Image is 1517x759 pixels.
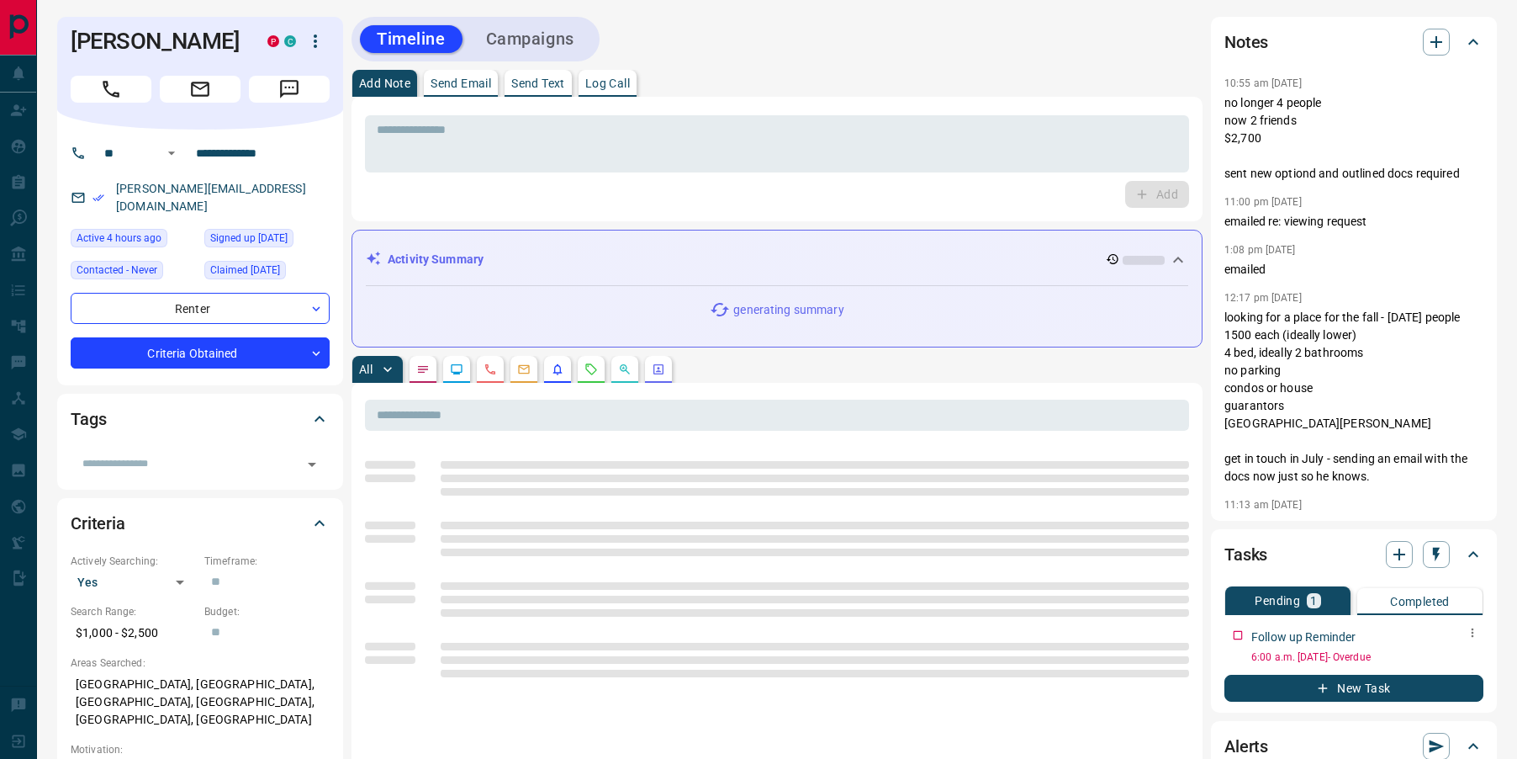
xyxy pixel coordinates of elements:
[551,363,564,376] svg: Listing Alerts
[1310,595,1317,607] p: 1
[585,77,630,89] p: Log Call
[71,554,196,569] p: Actively Searching:
[249,76,330,103] span: Message
[71,28,242,55] h1: [PERSON_NAME]
[71,229,196,252] div: Mon Aug 18 2025
[71,604,196,619] p: Search Range:
[1224,499,1302,511] p: 11:13 am [DATE]
[71,76,151,103] span: Call
[204,554,330,569] p: Timeframe:
[71,655,330,671] p: Areas Searched:
[1251,629,1356,646] p: Follow up Reminder
[1224,244,1296,256] p: 1:08 pm [DATE]
[1251,650,1483,665] p: 6:00 a.m. [DATE] - Overdue
[733,301,843,319] p: generating summary
[116,182,306,213] a: [PERSON_NAME][EMAIL_ADDRESS][DOMAIN_NAME]
[1224,309,1483,486] p: looking for a place for the fall - [DATE] people 1500 each (ideally lower) 4 bed, ideally 2 bathr...
[511,77,565,89] p: Send Text
[1224,541,1267,568] h2: Tasks
[284,35,296,47] div: condos.ca
[71,619,196,647] p: $1,000 - $2,500
[431,77,491,89] p: Send Email
[584,363,598,376] svg: Requests
[160,76,240,103] span: Email
[388,251,484,268] p: Activity Summary
[1224,94,1483,183] p: no longer 4 people now 2 friends $2,700 sent new optiond and outlined docs required
[359,364,373,375] p: All
[71,503,330,544] div: Criteria
[517,363,531,376] svg: Emails
[210,230,288,247] span: Signed up [DATE]
[204,604,330,619] p: Budget:
[618,363,632,376] svg: Opportunities
[71,406,106,433] h2: Tags
[1224,213,1483,231] p: emailed re: viewing request
[71,671,330,734] p: [GEOGRAPHIC_DATA], [GEOGRAPHIC_DATA], [GEOGRAPHIC_DATA], [GEOGRAPHIC_DATA], [GEOGRAPHIC_DATA], [G...
[1224,77,1302,89] p: 10:55 am [DATE]
[1224,29,1268,56] h2: Notes
[1224,675,1483,702] button: New Task
[71,337,330,369] div: Criteria Obtained
[416,363,430,376] svg: Notes
[1224,292,1302,304] p: 12:17 pm [DATE]
[1224,22,1483,62] div: Notes
[484,363,497,376] svg: Calls
[359,77,410,89] p: Add Note
[77,262,157,279] span: Contacted - Never
[1224,534,1483,575] div: Tasks
[366,244,1188,275] div: Activity Summary
[71,742,330,757] p: Motivation:
[267,35,279,47] div: property.ca
[71,293,330,324] div: Renter
[71,510,125,537] h2: Criteria
[71,569,196,596] div: Yes
[300,453,324,476] button: Open
[1224,196,1302,208] p: 11:00 pm [DATE]
[210,262,280,279] span: Claimed [DATE]
[1255,595,1300,607] p: Pending
[1390,596,1450,608] p: Completed
[1224,261,1483,279] p: emailed
[652,363,665,376] svg: Agent Actions
[77,230,161,247] span: Active 4 hours ago
[469,25,591,53] button: Campaigns
[92,192,104,204] svg: Email Verified
[360,25,462,53] button: Timeline
[161,143,182,163] button: Open
[450,363,463,376] svg: Lead Browsing Activity
[204,261,330,284] div: Mon Sep 30 2024
[71,399,330,439] div: Tags
[204,229,330,252] div: Tue Jul 09 2024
